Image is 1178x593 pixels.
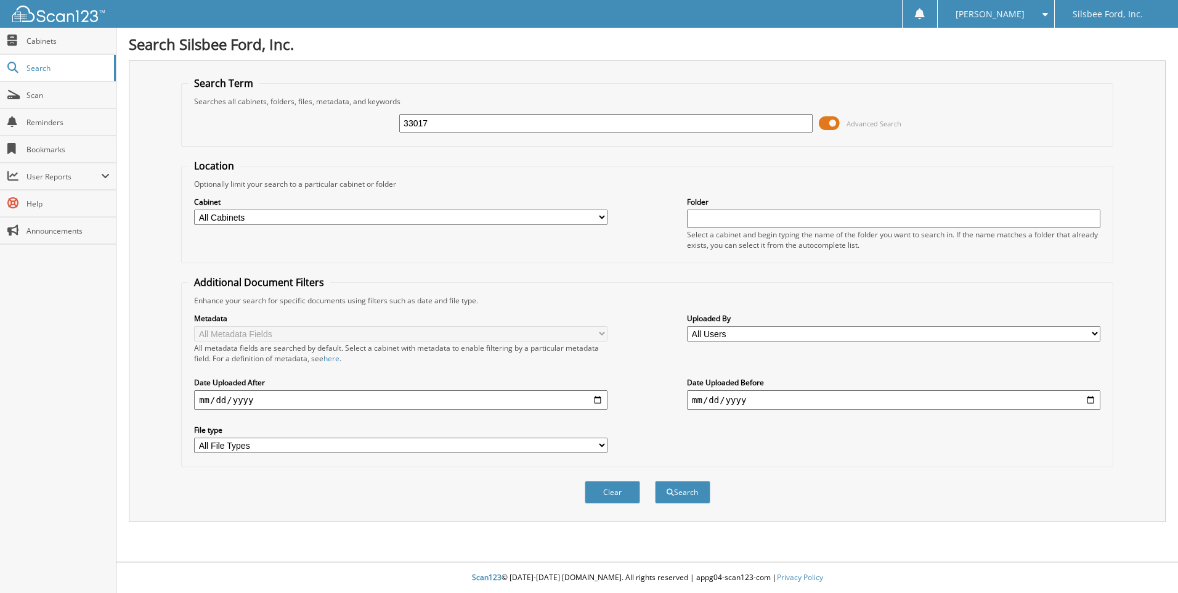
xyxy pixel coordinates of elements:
[188,96,1107,107] div: Searches all cabinets, folders, files, metadata, and keywords
[12,6,105,22] img: scan123-logo-white.svg
[1116,534,1178,593] iframe: Chat Widget
[26,63,108,73] span: Search
[956,10,1025,18] span: [PERSON_NAME]
[687,197,1100,207] label: Folder
[188,76,259,90] legend: Search Term
[26,117,110,128] span: Reminders
[26,144,110,155] span: Bookmarks
[847,119,901,128] span: Advanced Search
[116,563,1178,593] div: © [DATE]-[DATE] [DOMAIN_NAME]. All rights reserved | appg04-scan123-com |
[655,481,710,504] button: Search
[188,159,240,173] legend: Location
[777,572,823,583] a: Privacy Policy
[26,198,110,209] span: Help
[687,229,1100,250] div: Select a cabinet and begin typing the name of the folder you want to search in. If the name match...
[188,179,1107,189] div: Optionally limit your search to a particular cabinet or folder
[26,226,110,236] span: Announcements
[687,313,1100,324] label: Uploaded By
[194,343,607,364] div: All metadata fields are searched by default. Select a cabinet with metadata to enable filtering b...
[26,90,110,100] span: Scan
[194,377,607,388] label: Date Uploaded After
[129,34,1166,54] h1: Search Silsbee Ford, Inc.
[472,572,502,583] span: Scan123
[188,276,330,289] legend: Additional Document Filters
[323,353,339,364] a: here
[188,295,1107,306] div: Enhance your search for specific documents using filters such as date and file type.
[194,390,607,410] input: start
[26,171,101,182] span: User Reports
[687,377,1100,388] label: Date Uploaded Before
[26,36,110,46] span: Cabinets
[194,197,607,207] label: Cabinet
[194,425,607,435] label: File type
[1073,10,1143,18] span: Silsbee Ford, Inc.
[687,390,1100,410] input: end
[194,313,607,324] label: Metadata
[585,481,640,504] button: Clear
